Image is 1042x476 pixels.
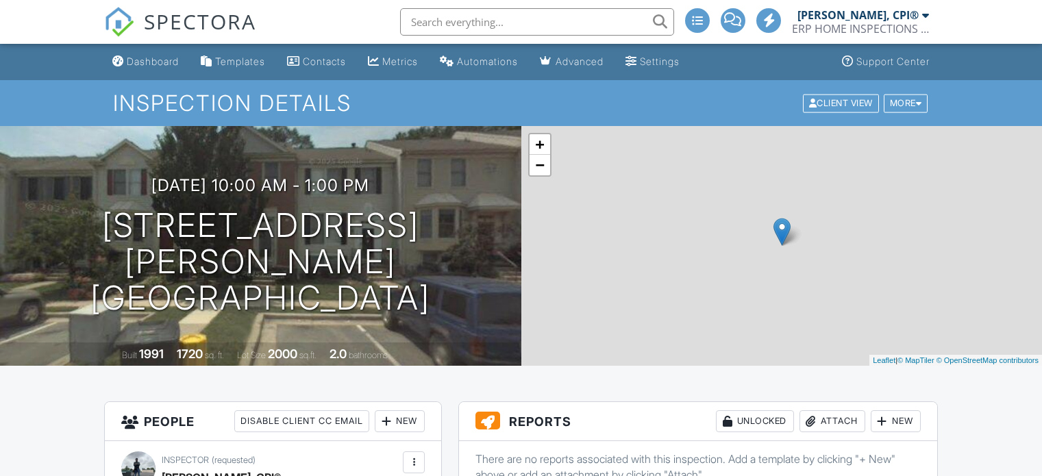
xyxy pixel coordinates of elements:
span: sq.ft. [299,350,317,360]
div: Disable Client CC Email [234,410,369,432]
div: | [869,355,1042,366]
a: Leaflet [873,356,895,364]
div: New [871,410,921,432]
div: Client View [803,94,879,112]
div: ERP HOME INSPECTIONS MD [792,22,929,36]
span: bathrooms [349,350,388,360]
div: 1720 [177,347,203,361]
div: 1991 [139,347,164,361]
div: Contacts [303,55,346,67]
a: Metrics [362,49,423,75]
h3: Reports [459,402,937,441]
a: Client View [802,97,882,108]
div: Templates [215,55,265,67]
div: 2.0 [330,347,347,361]
a: Zoom in [530,134,550,155]
span: (requested) [212,455,256,465]
h3: People [105,402,441,441]
div: [PERSON_NAME], CPI® [797,8,919,22]
span: Lot Size [237,350,266,360]
span: SPECTORA [144,7,256,36]
div: 2000 [268,347,297,361]
a: © MapTiler [897,356,934,364]
div: Support Center [856,55,930,67]
a: Templates [195,49,271,75]
div: Attach [799,410,865,432]
a: Contacts [282,49,351,75]
span: sq. ft. [205,350,224,360]
h1: [STREET_ADDRESS][PERSON_NAME] [GEOGRAPHIC_DATA] [22,208,499,316]
div: Dashboard [127,55,179,67]
div: Settings [640,55,680,67]
div: More [884,94,928,112]
input: Search everything... [400,8,674,36]
a: Support Center [836,49,935,75]
span: Inspector [162,455,209,465]
a: Advanced [534,49,609,75]
div: Automations [457,55,518,67]
a: Zoom out [530,155,550,175]
h3: [DATE] 10:00 am - 1:00 pm [151,176,369,195]
div: Unlocked [716,410,794,432]
a: SPECTORA [104,18,256,47]
img: The Best Home Inspection Software - Spectora [104,7,134,37]
a: Automations (Advanced) [434,49,523,75]
a: Dashboard [107,49,184,75]
a: © OpenStreetMap contributors [936,356,1039,364]
h1: Inspection Details [113,91,929,115]
div: Metrics [382,55,418,67]
span: Built [122,350,137,360]
a: Settings [620,49,685,75]
div: Advanced [556,55,604,67]
div: New [375,410,425,432]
